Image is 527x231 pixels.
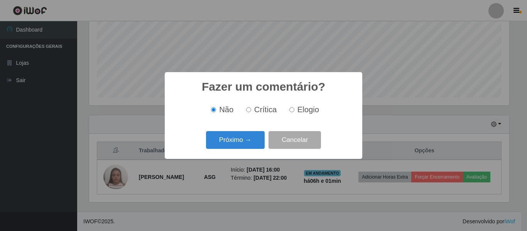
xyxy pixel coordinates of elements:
span: Não [219,105,233,114]
input: Elogio [289,107,294,112]
span: Elogio [297,105,319,114]
input: Não [211,107,216,112]
button: Próximo → [206,131,265,149]
span: Crítica [254,105,277,114]
h2: Fazer um comentário? [202,80,325,94]
button: Cancelar [269,131,321,149]
input: Crítica [246,107,251,112]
